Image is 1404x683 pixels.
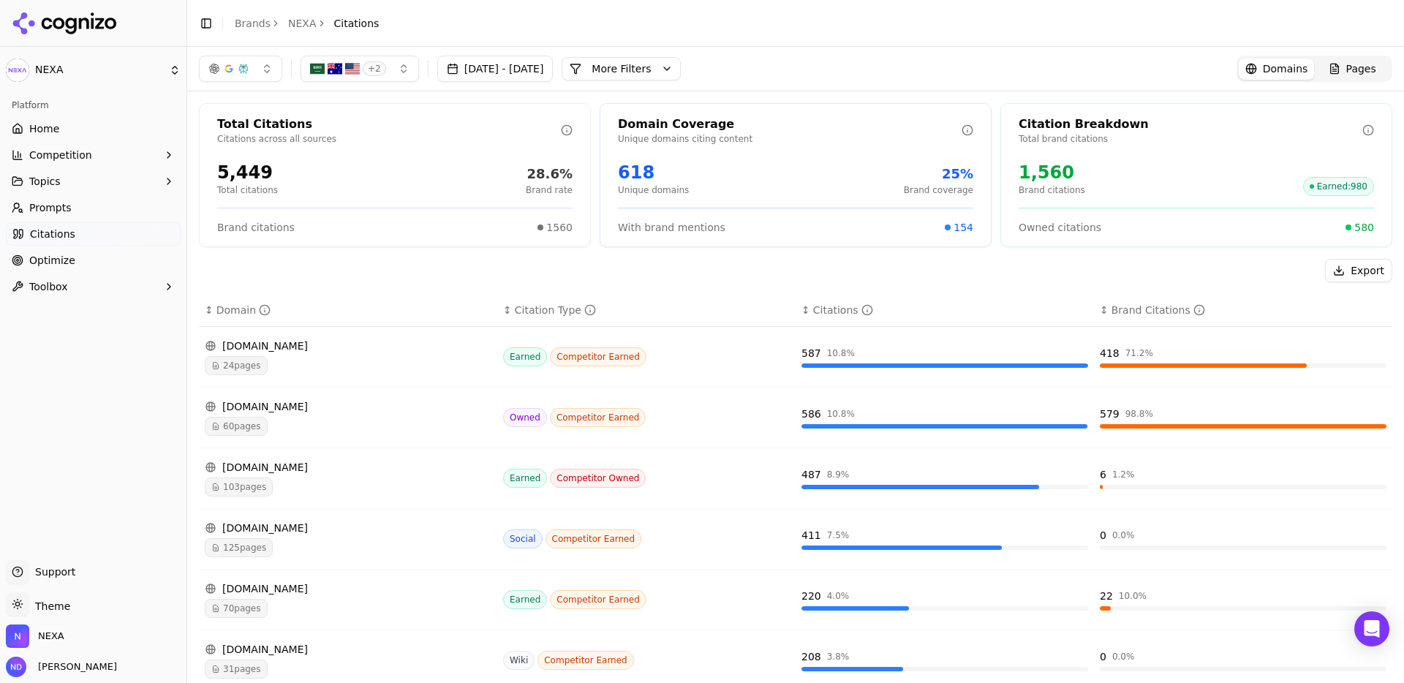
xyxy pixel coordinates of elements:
[550,469,646,488] span: Competitor Owned
[217,116,561,133] div: Total Citations
[1100,589,1113,603] div: 22
[497,294,796,327] th: citationTypes
[6,59,29,82] img: NEXA
[363,61,386,76] span: + 2
[1354,611,1389,646] div: Open Intercom Messenger
[801,346,821,361] div: 587
[6,624,29,648] img: NEXA
[216,303,271,317] div: Domain
[6,624,64,648] button: Open organization switcher
[6,657,117,677] button: Open user button
[235,18,271,29] a: Brands
[1303,177,1374,196] span: Earned : 980
[6,170,181,193] button: Topics
[827,408,855,420] div: 10.8 %
[1112,469,1135,480] div: 1.2 %
[29,600,70,612] span: Theme
[29,565,75,579] span: Support
[503,651,535,670] span: Wiki
[1100,407,1120,421] div: 579
[550,590,646,609] span: Competitor Earned
[801,649,821,664] div: 208
[954,220,973,235] span: 154
[1019,116,1362,133] div: Citation Breakdown
[827,347,855,359] div: 10.8 %
[526,184,573,196] p: Brand rate
[205,538,273,557] span: 125 pages
[205,417,268,436] span: 60 pages
[205,303,491,317] div: ↕Domain
[827,590,850,602] div: 4.0 %
[503,347,547,366] span: Earned
[1019,161,1085,184] div: 1,560
[503,529,543,548] span: Social
[537,651,634,670] span: Competitor Earned
[217,133,561,145] p: Citations across all sources
[562,57,681,80] button: More Filters
[310,61,325,76] img: SA
[1125,408,1153,420] div: 98.8 %
[288,16,317,31] a: NEXA
[801,407,821,421] div: 586
[813,303,873,317] div: Citations
[801,589,821,603] div: 220
[217,220,295,235] span: Brand citations
[6,117,181,140] a: Home
[29,148,92,162] span: Competition
[801,303,1088,317] div: ↕Citations
[35,64,163,77] span: NEXA
[503,469,547,488] span: Earned
[38,630,64,643] span: NEXA
[6,249,181,272] a: Optimize
[217,161,278,184] div: 5,449
[618,161,689,184] div: 618
[1094,294,1392,327] th: brandCitationCount
[6,143,181,167] button: Competition
[29,200,72,215] span: Prompts
[515,303,596,317] div: Citation Type
[6,196,181,219] a: Prompts
[503,303,790,317] div: ↕Citation Type
[550,408,646,427] span: Competitor Earned
[205,581,491,596] div: [DOMAIN_NAME]
[205,478,273,497] span: 103 pages
[1325,259,1392,282] button: Export
[550,347,646,366] span: Competitor Earned
[904,164,973,184] div: 25%
[1019,184,1085,196] p: Brand citations
[437,56,554,82] button: [DATE] - [DATE]
[546,220,573,235] span: 1560
[205,660,268,679] span: 31 pages
[30,227,75,241] span: Citations
[6,657,26,677] img: Nikhil Das
[1346,61,1376,76] span: Pages
[199,294,497,327] th: domain
[618,116,962,133] div: Domain Coverage
[205,399,491,414] div: [DOMAIN_NAME]
[546,529,642,548] span: Competitor Earned
[801,528,821,543] div: 411
[29,121,59,136] span: Home
[827,469,850,480] div: 8.9 %
[205,521,491,535] div: [DOMAIN_NAME]
[526,164,573,184] div: 28.6%
[618,133,962,145] p: Unique domains citing content
[328,61,342,76] img: AU
[1354,220,1374,235] span: 580
[1100,303,1386,317] div: ↕Brand Citations
[1112,529,1135,541] div: 0.0 %
[827,651,850,663] div: 3.8 %
[205,356,268,375] span: 24 pages
[6,222,181,246] a: Citations
[827,529,850,541] div: 7.5 %
[801,467,821,482] div: 487
[29,279,68,294] span: Toolbox
[32,660,117,673] span: [PERSON_NAME]
[1112,651,1135,663] div: 0.0 %
[217,184,278,196] p: Total citations
[1019,220,1101,235] span: Owned citations
[503,590,547,609] span: Earned
[29,253,75,268] span: Optimize
[6,275,181,298] button: Toolbox
[618,220,725,235] span: With brand mentions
